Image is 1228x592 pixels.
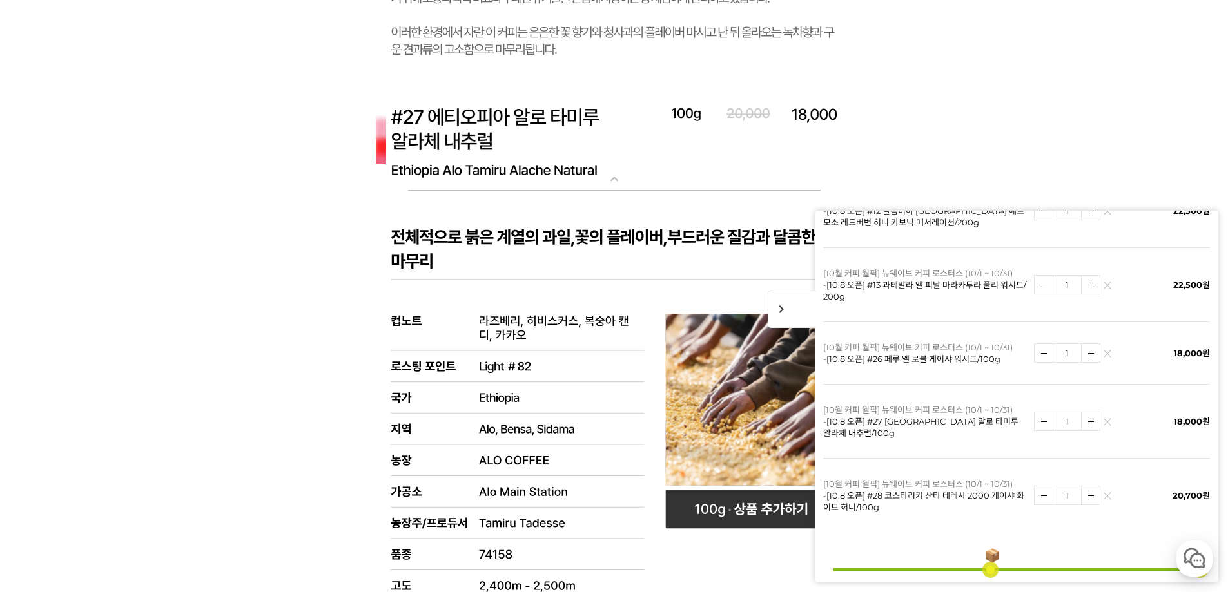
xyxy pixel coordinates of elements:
p: [10월 커피 월픽] 뉴웨이브 커피 로스터스 (10/1 ~ 10/31) - [823,193,1028,228]
span: [10.8 오픈] #12 콜롬비아 [GEOGRAPHIC_DATA] 에르모소 레드버번 허니 카보닉 매서레이션/200g [823,205,1024,227]
a: 홈 [4,408,85,441]
img: 수량감소 [1035,412,1053,430]
img: 수량증가 [1082,486,1100,504]
span: [10.8 오픈] #26 페루 엘 로블 게이샤 워시드/100g [826,354,1000,364]
img: 수량감소 [1035,276,1053,294]
img: 삭제 [1104,421,1111,428]
span: [10.8 오픈] #13 과테말라 엘 피날 마라카투라 풀리 워시드/200g [823,280,1026,301]
p: [10월 커피 월픽] 뉴웨이브 커피 로스터스 (10/1 ~ 10/31) - [823,478,1028,513]
p: [10월 커피 월픽] 뉴웨이브 커피 로스터스 (10/1 ~ 10/31) - [823,341,1028,365]
a: 대화 [85,408,166,441]
img: 삭제 [1104,285,1111,292]
p: [10월 커피 월픽] 뉴웨이브 커피 로스터스 (10/1 ~ 10/31) - [823,267,1028,302]
a: 설정 [166,408,248,441]
span: 대화 [118,428,133,439]
img: 수량증가 [1082,202,1100,220]
span: 18,000원 [1174,416,1210,426]
img: 수량감소 [1035,486,1053,504]
img: 삭제 [1104,211,1111,218]
img: 수량감소 [1035,202,1053,220]
img: 수량감소 [1035,344,1053,362]
span: [10.8 오픈] #28 코스타리카 산타 테레사 2000 게이샤 화이트 허니/100g [823,490,1024,512]
p: [10.8 오픈] #27 에티오피아 알로 타미루 알라체 내추럴 [356,92,872,102]
img: 삭제 [1104,353,1111,360]
mat-icon: expand_more [601,171,627,187]
span: 18,000원 [1174,348,1210,358]
span: 20,700원 [1173,490,1210,501]
span: 📦 [984,549,1000,562]
span: 22,500원 [1173,280,1210,290]
img: 수량증가 [1082,412,1100,430]
span: 설정 [199,428,215,438]
img: 삭제 [1104,495,1111,502]
span: [10.8 오픈] #27 [GEOGRAPHIC_DATA] 알로 타미루 알라체 내추럴/100g [823,416,1018,438]
p: [10월 커피 월픽] 뉴웨이브 커피 로스터스 (10/1 ~ 10/31) - [823,404,1028,439]
img: 수량증가 [1082,344,1100,362]
img: 수량증가 [1082,276,1100,294]
span: 홈 [41,428,48,438]
span: chevron_right [768,291,816,328]
span: 22,500원 [1173,205,1210,216]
